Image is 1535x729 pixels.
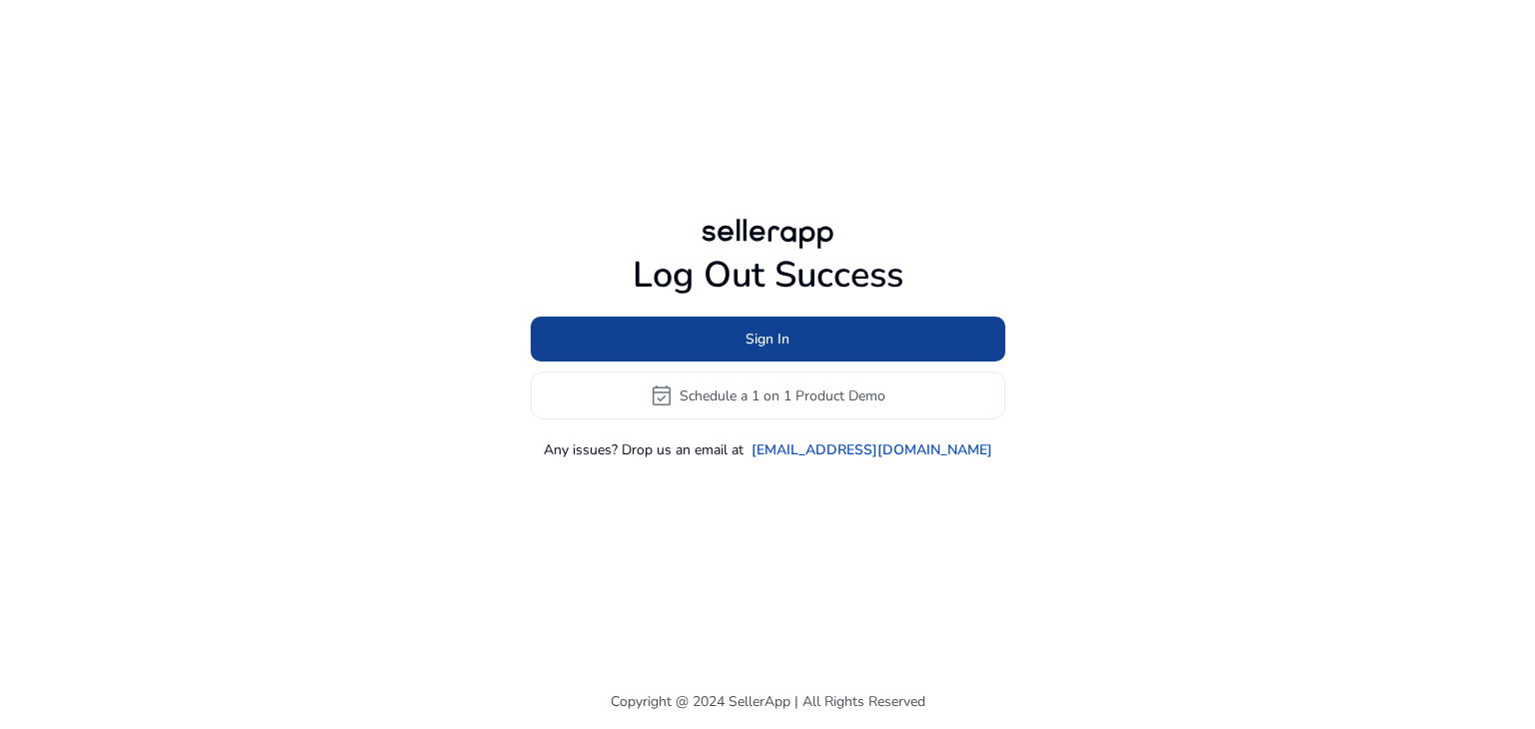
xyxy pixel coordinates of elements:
[531,317,1005,362] button: Sign In
[650,383,674,407] span: event_available
[531,254,1005,297] h1: Log Out Success
[544,439,744,460] p: Any issues? Drop us an email at
[531,371,1005,419] button: event_availableSchedule a 1 on 1 Product Demo
[752,439,992,460] a: [EMAIL_ADDRESS][DOMAIN_NAME]
[746,329,789,350] span: Sign In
